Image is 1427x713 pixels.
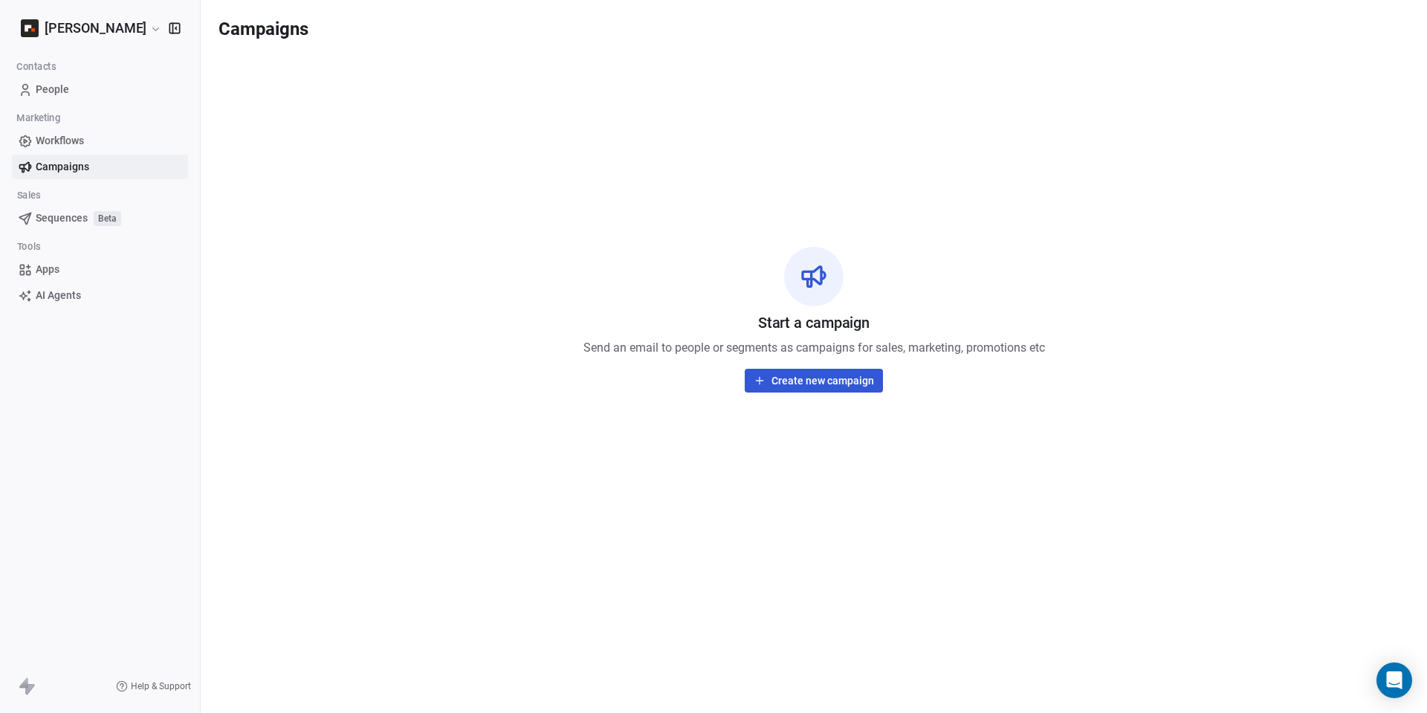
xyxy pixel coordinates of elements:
[36,159,89,175] span: Campaigns
[131,680,191,692] span: Help & Support
[45,19,146,38] span: [PERSON_NAME]
[10,56,62,78] span: Contacts
[583,339,1045,357] span: Send an email to people or segments as campaigns for sales, marketing, promotions etc
[10,236,47,258] span: Tools
[18,16,158,41] button: [PERSON_NAME]
[745,369,883,393] button: Create new campaign
[36,288,81,303] span: AI Agents
[36,262,59,277] span: Apps
[12,77,188,102] a: People
[36,133,84,149] span: Workflows
[12,283,188,308] a: AI Agents
[12,129,188,153] a: Workflows
[10,107,67,129] span: Marketing
[21,19,39,37] img: re-avatar-logo-dark-2025.png
[94,211,121,226] span: Beta
[116,680,191,692] a: Help & Support
[12,206,188,230] a: SequencesBeta
[36,82,69,97] span: People
[12,155,188,179] a: Campaigns
[10,184,47,207] span: Sales
[758,312,870,333] span: Start a campaign
[36,210,88,226] span: Sequences
[12,257,188,282] a: Apps
[219,18,308,39] span: Campaigns
[1376,662,1412,698] div: Open Intercom Messenger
